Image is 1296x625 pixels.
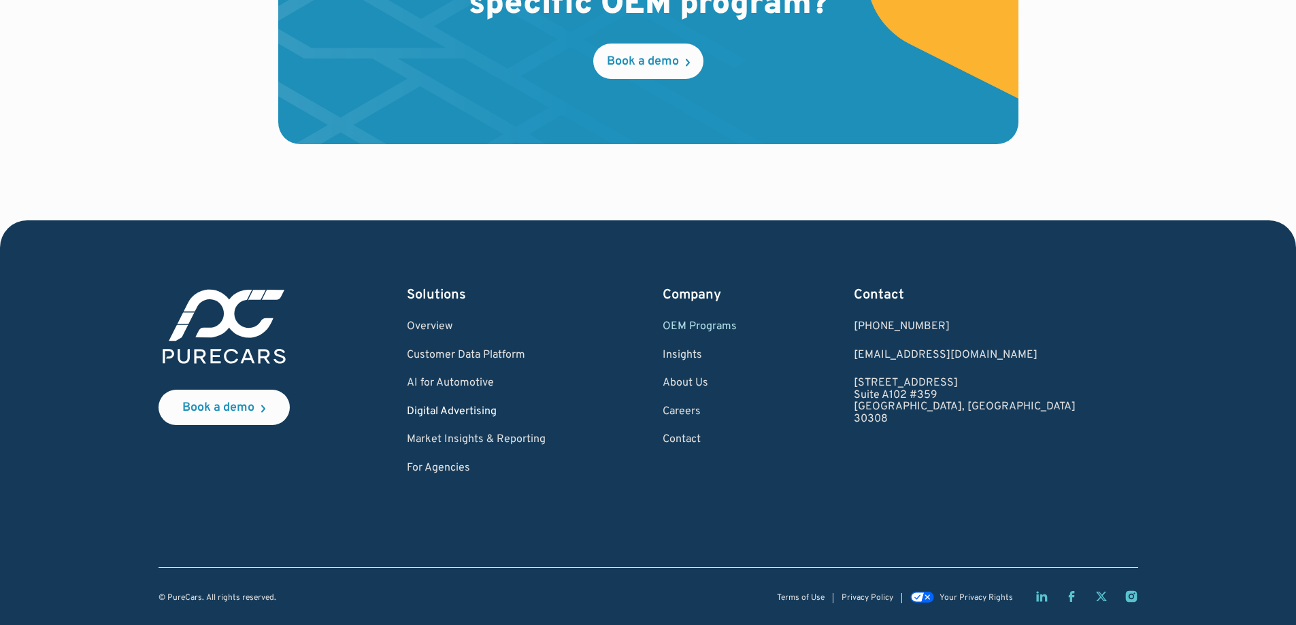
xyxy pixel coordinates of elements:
[777,594,825,603] a: Terms of Use
[1125,590,1138,603] a: Instagram page
[663,434,737,446] a: Contact
[842,594,893,603] a: Privacy Policy
[407,434,546,446] a: Market Insights & Reporting
[407,321,546,333] a: Overview
[593,44,703,79] a: Book a demo
[1035,590,1048,603] a: LinkedIn page
[663,321,737,333] a: OEM Programs
[159,286,290,368] img: purecars logo
[910,593,1012,603] a: Your Privacy Rights
[854,286,1076,305] div: Contact
[159,594,276,603] div: © PureCars. All rights reserved.
[182,402,254,414] div: Book a demo
[940,594,1013,603] div: Your Privacy Rights
[854,350,1076,362] a: Email us
[663,350,737,362] a: Insights
[407,462,546,475] a: For Agencies
[663,286,737,305] div: Company
[1095,590,1108,603] a: Twitter X page
[663,377,737,390] a: About Us
[407,350,546,362] a: Customer Data Platform
[159,390,290,425] a: Book a demo
[407,406,546,418] a: Digital Advertising
[854,377,1076,425] a: [STREET_ADDRESS]Suite A102 #359[GEOGRAPHIC_DATA], [GEOGRAPHIC_DATA]30308
[663,406,737,418] a: Careers
[1065,590,1078,603] a: Facebook page
[854,321,1076,333] div: [PHONE_NUMBER]
[407,377,546,390] a: AI for Automotive
[407,286,546,305] div: Solutions
[607,56,679,68] div: Book a demo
